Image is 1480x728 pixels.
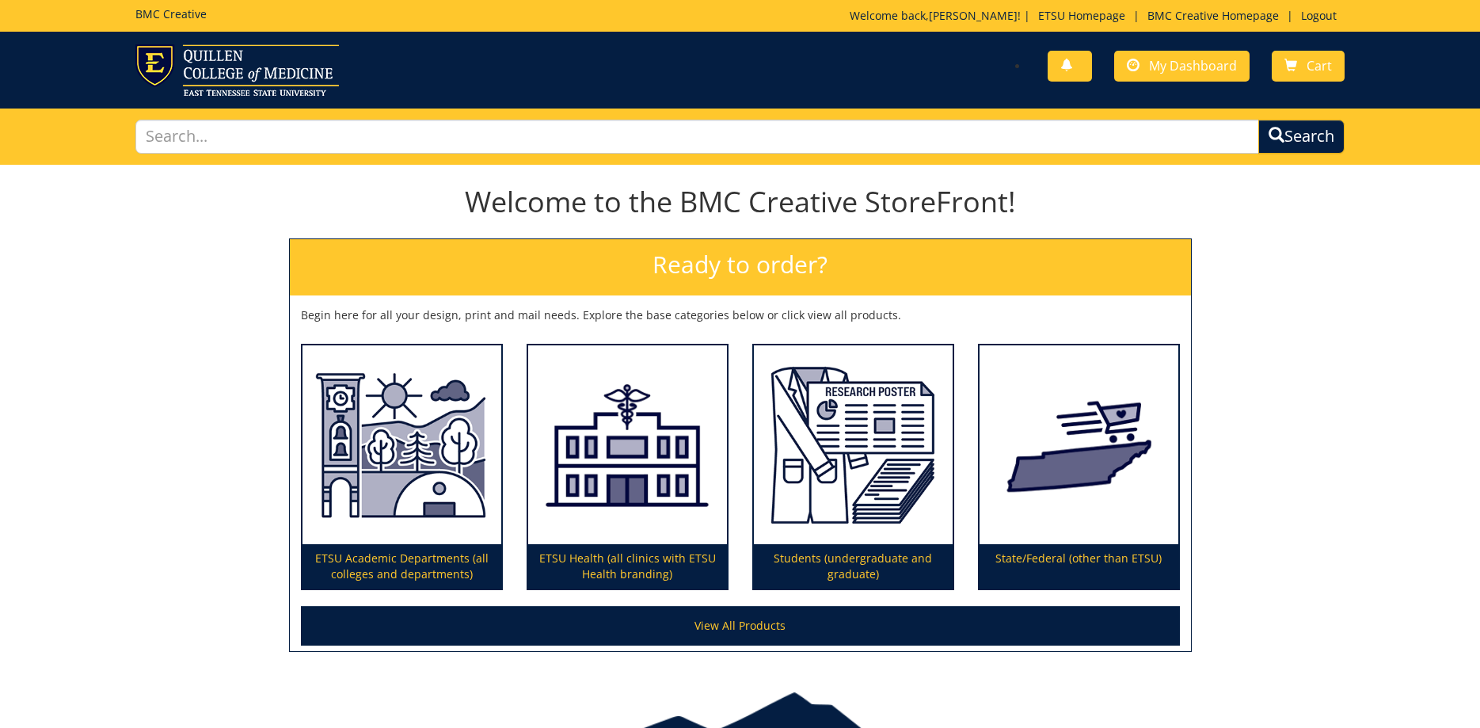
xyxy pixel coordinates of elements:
input: Search... [135,120,1260,154]
h2: Ready to order? [290,239,1191,295]
a: Logout [1293,8,1345,23]
img: ETSU logo [135,44,339,96]
img: Students (undergraduate and graduate) [754,345,953,545]
img: State/Federal (other than ETSU) [980,345,1178,545]
img: ETSU Health (all clinics with ETSU Health branding) [528,345,727,545]
p: Welcome back, ! | | | [850,8,1345,24]
a: Cart [1272,51,1345,82]
p: State/Federal (other than ETSU) [980,544,1178,589]
a: ETSU Homepage [1030,8,1133,23]
span: Cart [1307,57,1332,74]
a: [PERSON_NAME] [929,8,1018,23]
a: State/Federal (other than ETSU) [980,345,1178,589]
h1: Welcome to the BMC Creative StoreFront! [289,186,1192,218]
img: ETSU Academic Departments (all colleges and departments) [302,345,501,545]
a: Students (undergraduate and graduate) [754,345,953,589]
a: ETSU Academic Departments (all colleges and departments) [302,345,501,589]
p: ETSU Health (all clinics with ETSU Health branding) [528,544,727,589]
a: ETSU Health (all clinics with ETSU Health branding) [528,345,727,589]
a: BMC Creative Homepage [1139,8,1287,23]
a: My Dashboard [1114,51,1250,82]
p: Begin here for all your design, print and mail needs. Explore the base categories below or click ... [301,307,1180,323]
span: My Dashboard [1149,57,1237,74]
h5: BMC Creative [135,8,207,20]
p: Students (undergraduate and graduate) [754,544,953,589]
p: ETSU Academic Departments (all colleges and departments) [302,544,501,589]
a: View All Products [301,606,1180,646]
button: Search [1258,120,1345,154]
